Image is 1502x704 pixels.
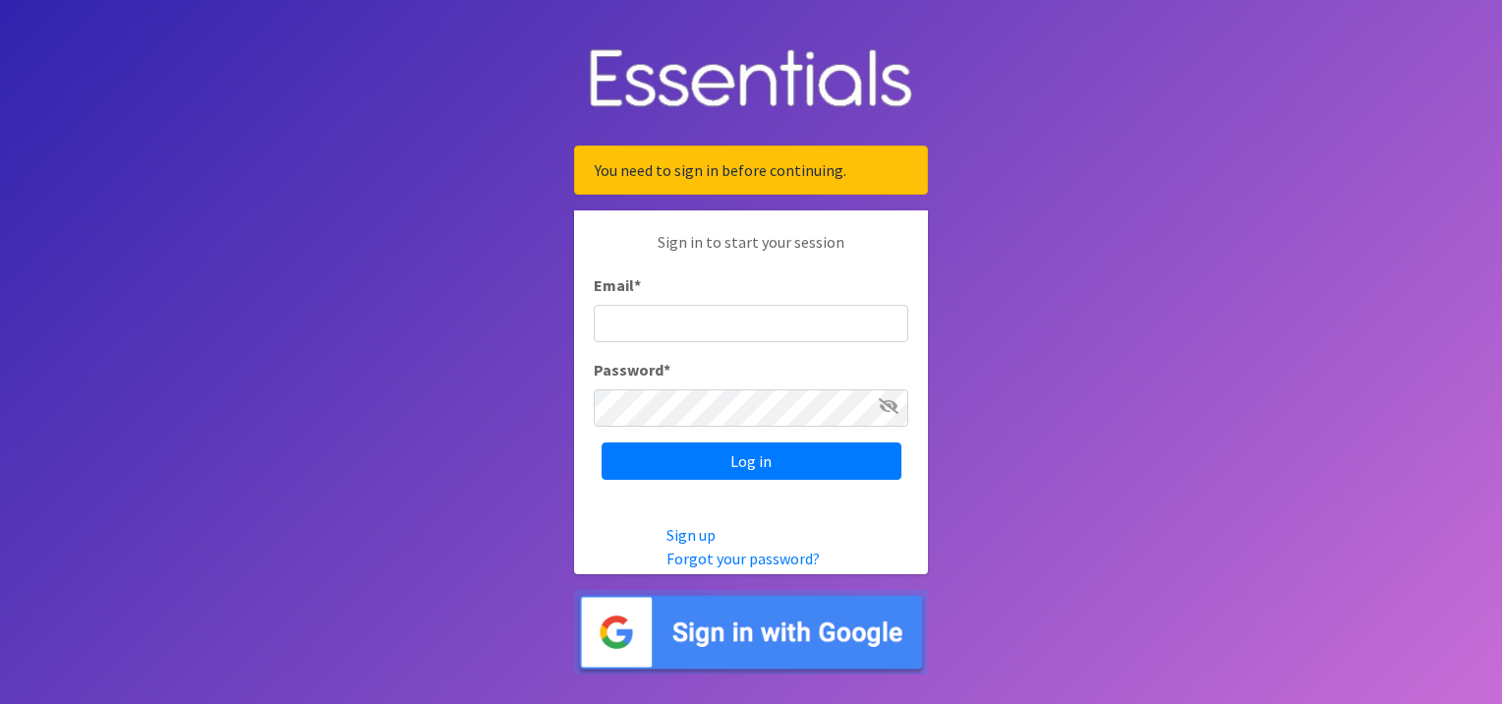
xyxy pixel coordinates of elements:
a: Forgot your password? [666,549,820,568]
div: You need to sign in before continuing. [574,146,928,195]
img: Sign in with Google [574,590,928,675]
p: Sign in to start your session [594,230,908,273]
a: Sign up [666,525,716,545]
img: Human Essentials [574,29,928,131]
label: Password [594,358,670,381]
input: Log in [602,442,901,480]
abbr: required [634,275,641,295]
label: Email [594,273,641,297]
abbr: required [664,360,670,380]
